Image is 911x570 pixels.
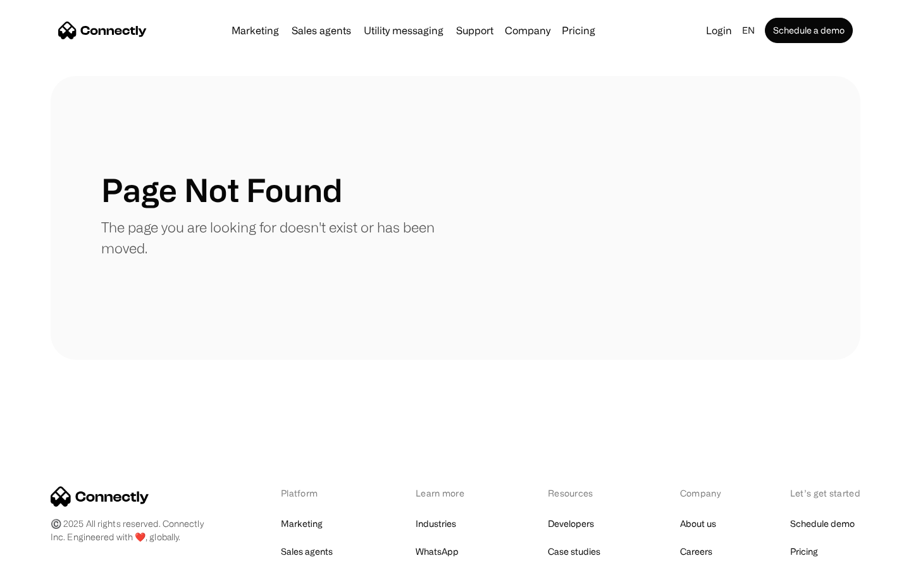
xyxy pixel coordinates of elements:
[680,515,716,533] a: About us
[548,543,600,560] a: Case studies
[765,18,853,43] a: Schedule a demo
[281,486,350,500] div: Platform
[548,515,594,533] a: Developers
[287,25,356,35] a: Sales agents
[25,548,76,566] ul: Language list
[737,22,762,39] div: en
[505,22,550,39] div: Company
[790,515,855,533] a: Schedule demo
[548,486,614,500] div: Resources
[790,543,818,560] a: Pricing
[416,515,456,533] a: Industries
[281,515,323,533] a: Marketing
[416,543,459,560] a: WhatsApp
[416,486,482,500] div: Learn more
[790,486,860,500] div: Let’s get started
[359,25,449,35] a: Utility messaging
[451,25,499,35] a: Support
[101,217,455,258] p: The page you are looking for doesn't exist or has been moved.
[742,22,755,39] div: en
[701,22,737,39] a: Login
[101,171,342,209] h1: Page Not Found
[226,25,284,35] a: Marketing
[680,543,712,560] a: Careers
[501,22,554,39] div: Company
[58,21,147,40] a: home
[281,543,333,560] a: Sales agents
[680,486,724,500] div: Company
[13,547,76,566] aside: Language selected: English
[557,25,600,35] a: Pricing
